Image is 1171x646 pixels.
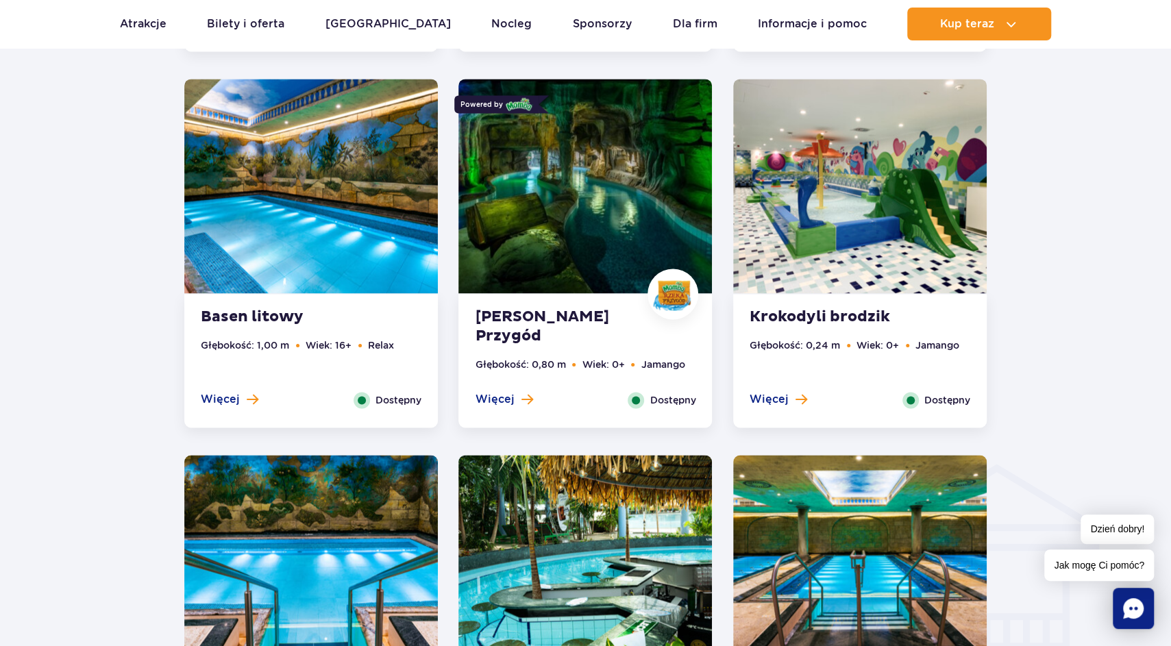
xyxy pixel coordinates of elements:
[641,357,685,372] li: Jamango
[758,8,867,40] a: Informacje i pomoc
[368,338,394,353] li: Relax
[207,8,284,40] a: Bilety i oferta
[1113,588,1154,629] div: Chat
[940,18,994,30] span: Kup teraz
[924,393,970,408] span: Dostępny
[201,392,258,407] button: Więcej
[120,8,167,40] a: Atrakcje
[201,308,367,327] strong: Basen litowy
[915,338,959,353] li: Jamango
[672,8,717,40] a: Dla firm
[454,95,539,113] div: Powered by
[733,79,987,293] img: Baby pool Jay
[582,357,624,372] li: Wiek: 0+
[375,393,421,408] span: Dostępny
[201,338,289,353] li: Głębokość: 1,00 m
[506,97,533,112] img: Mamba logo
[475,392,532,407] button: Więcej
[573,8,632,40] a: Sponsorzy
[325,8,451,40] a: [GEOGRAPHIC_DATA]
[1081,514,1154,544] span: Dzień dobry!
[475,392,514,407] span: Więcej
[750,338,840,353] li: Głębokość: 0,24 m
[475,357,565,372] li: Głębokość: 0,80 m
[475,308,641,346] strong: [PERSON_NAME] Przygód
[750,392,789,407] span: Więcej
[856,338,899,353] li: Wiek: 0+
[750,308,915,327] strong: Krokodyli brodzik
[1044,549,1154,581] span: Jak mogę Ci pomóc?
[750,392,807,407] button: Więcej
[306,338,352,353] li: Wiek: 16+
[907,8,1051,40] button: Kup teraz
[491,8,532,40] a: Nocleg
[650,393,695,408] span: Dostępny
[458,79,712,293] img: Mamba Adventure river
[184,79,438,293] img: Lithium Pool
[201,392,240,407] span: Więcej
